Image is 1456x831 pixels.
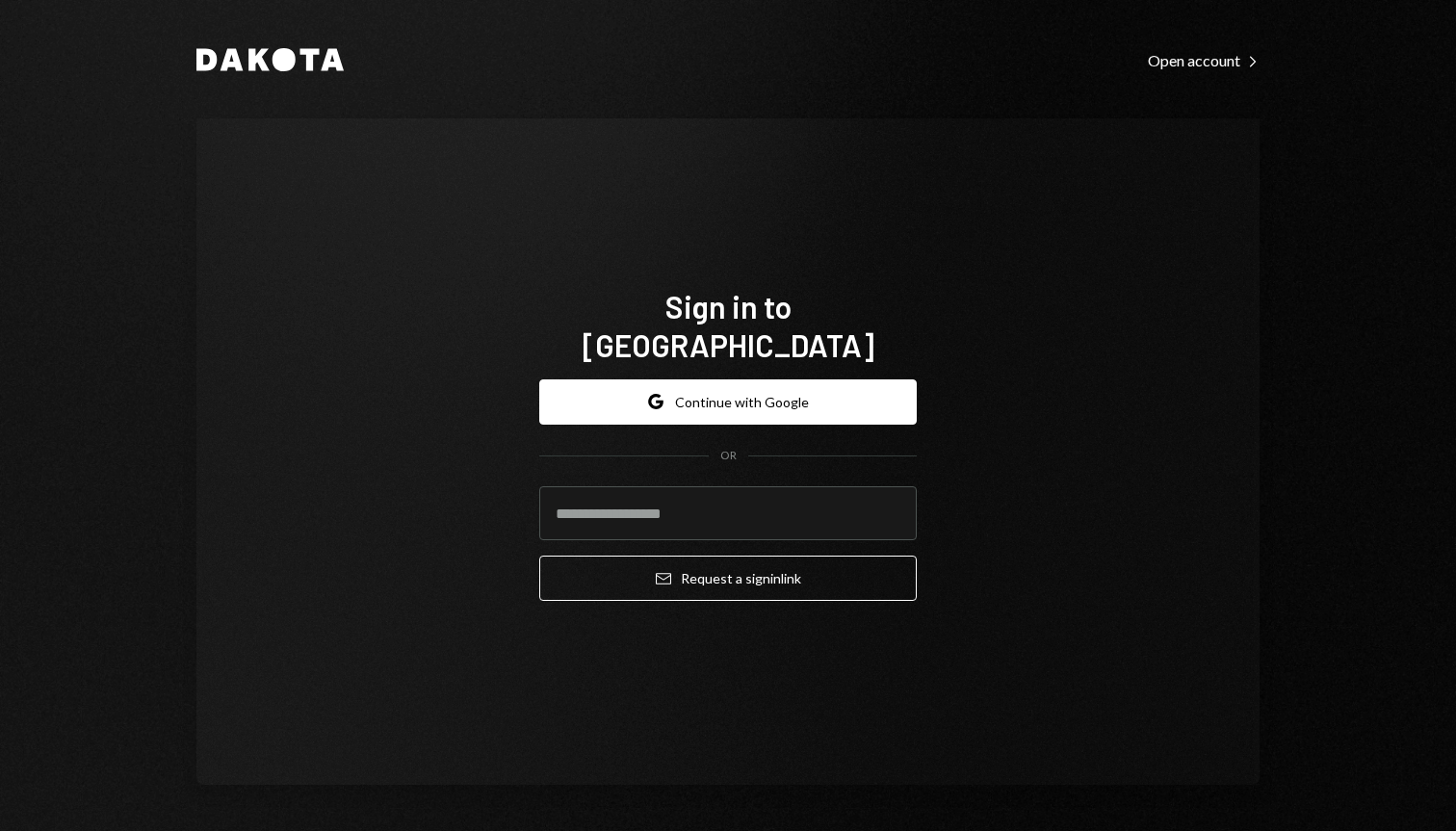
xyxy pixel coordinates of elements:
a: Open account [1148,49,1260,70]
button: Continue with Google [539,379,917,425]
button: Request a signinlink [539,556,917,601]
div: OR [720,448,737,464]
div: Open account [1148,51,1260,70]
h1: Sign in to [GEOGRAPHIC_DATA] [539,287,917,364]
